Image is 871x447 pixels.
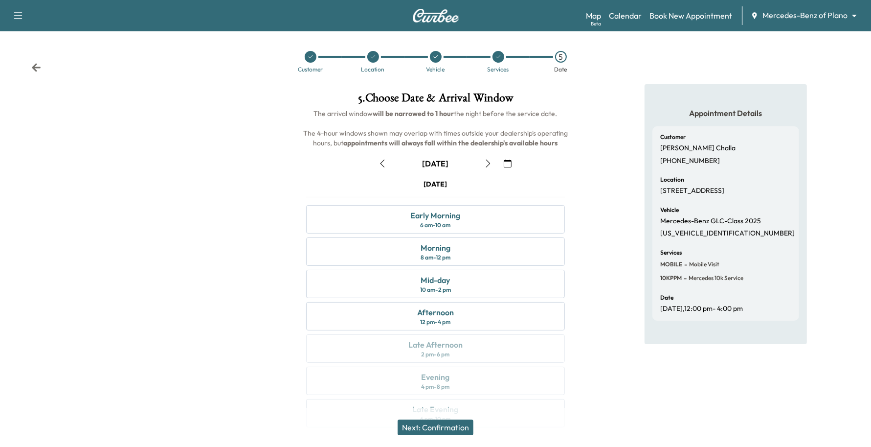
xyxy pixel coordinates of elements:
[687,274,743,282] span: Mercedes 10k Service
[682,273,687,283] span: -
[649,10,732,22] a: Book New Appointment
[424,179,447,189] div: [DATE]
[660,250,682,256] h6: Services
[660,207,679,213] h6: Vehicle
[421,274,450,286] div: Mid-day
[660,274,682,282] span: 10KPPM
[660,157,720,165] p: [PHONE_NUMBER]
[31,63,41,72] div: Back
[609,10,642,22] a: Calendar
[421,242,450,254] div: Morning
[660,217,761,226] p: Mercedes-Benz GLC-Class 2025
[660,295,673,301] h6: Date
[420,286,451,294] div: 10 am - 2 pm
[298,67,323,72] div: Customer
[417,306,454,318] div: Afternoon
[762,10,848,21] span: Mercedes-Benz of Plano
[421,254,450,261] div: 8 am - 12 pm
[687,260,719,268] span: Mobile Visit
[586,10,601,22] a: MapBeta
[660,134,686,140] h6: Customer
[660,177,684,183] h6: Location
[488,67,509,72] div: Services
[361,67,385,72] div: Location
[420,221,450,229] div: 6 am - 10 am
[660,144,736,153] p: [PERSON_NAME] Challa
[373,109,454,118] b: will be narrowed to 1 hour
[591,20,601,27] div: Beta
[660,187,724,195] p: [STREET_ADDRESS]
[343,139,558,147] b: appointments will always fall within the dealership's available hours
[682,259,687,269] span: -
[660,260,682,268] span: MOBILE
[660,229,795,238] p: [US_VEHICLE_IDENTIFICATION_NUMBER]
[660,305,743,313] p: [DATE] , 12:00 pm - 4:00 pm
[410,210,460,221] div: Early Morning
[555,67,567,72] div: Date
[426,67,445,72] div: Vehicle
[298,92,573,109] h1: 5 . Choose Date & Arrival Window
[652,108,799,118] h5: Appointment Details
[422,158,448,169] div: [DATE]
[412,9,459,23] img: Curbee Logo
[303,109,569,147] span: The arrival window the night before the service date. The 4-hour windows shown may overlap with t...
[398,420,473,435] button: Next: Confirmation
[555,51,567,63] div: 5
[420,318,450,326] div: 12 pm - 4 pm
